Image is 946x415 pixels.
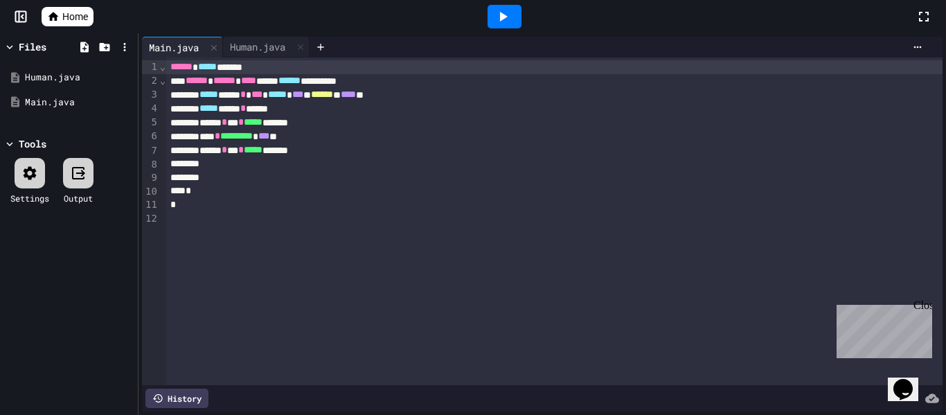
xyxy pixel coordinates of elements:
div: Human.java [25,71,133,85]
div: 3 [142,88,159,102]
div: Main.java [142,37,223,58]
div: Human.java [223,37,310,58]
div: 8 [142,158,159,172]
div: 5 [142,116,159,130]
div: Files [19,39,46,54]
iframe: chat widget [888,360,932,401]
span: Fold line [159,75,166,86]
div: 11 [142,198,159,212]
div: Chat with us now!Close [6,6,96,88]
span: Fold line [159,61,166,72]
span: Home [62,10,88,24]
a: Home [42,7,93,26]
div: 7 [142,144,159,158]
div: Human.java [223,39,292,54]
div: Output [64,192,93,204]
div: 12 [142,212,159,226]
div: 1 [142,60,159,74]
div: Settings [10,192,49,204]
div: Main.java [25,96,133,109]
div: History [145,389,208,408]
div: 2 [142,74,159,88]
div: 9 [142,171,159,185]
div: 6 [142,130,159,143]
div: Main.java [142,40,206,55]
div: Tools [19,136,46,151]
iframe: chat widget [831,299,932,358]
div: 10 [142,185,159,199]
div: 4 [142,102,159,116]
